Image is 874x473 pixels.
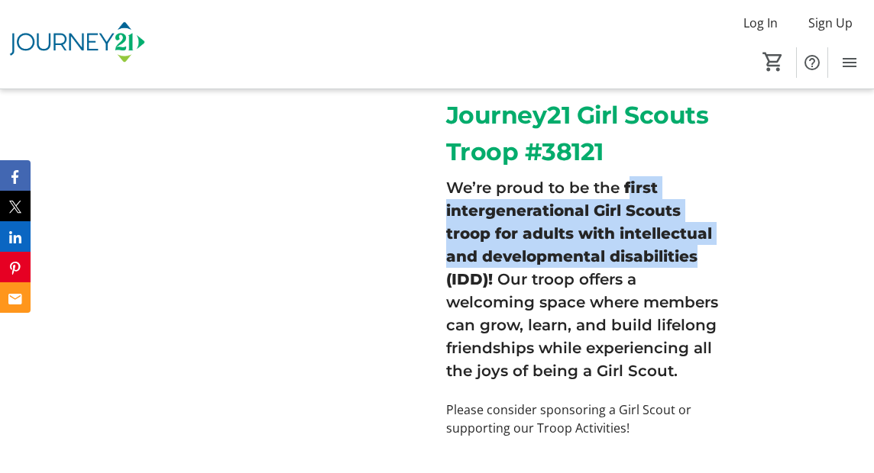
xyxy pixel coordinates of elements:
p: Please consider sponsoring a Girl Scout or supporting our Troop Activities! [446,401,719,437]
button: Sign Up [796,11,865,35]
p: Journey21 Girl Scouts Troop #38121 [446,98,719,170]
img: undefined [155,98,428,251]
img: Journey21's Logo [9,6,145,82]
button: Menu [834,47,865,78]
span: Log In [743,14,778,32]
strong: first intergenerational Girl Scouts troop for adults with intellectual and developmental disabili... [446,179,712,288]
button: Help [797,47,827,78]
button: Log In [731,11,790,35]
button: Cart [759,48,787,76]
span: Sign Up [808,14,853,32]
h3: We’re proud to be the Our troop offers a welcoming space where members can grow, learn, and build... [446,176,719,382]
